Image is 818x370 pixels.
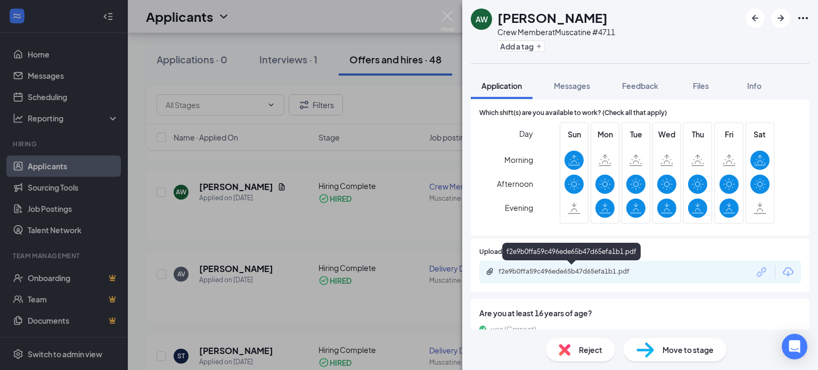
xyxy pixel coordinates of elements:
span: Are you at least 16 years of age? [479,307,801,319]
svg: Plus [536,43,542,50]
button: PlusAdd a tag [497,40,545,52]
span: Afternoon [497,174,533,193]
span: Info [747,81,762,91]
svg: Ellipses [797,12,809,24]
svg: ArrowRight [774,12,787,24]
svg: Link [755,265,769,279]
span: Application [481,81,522,91]
button: ArrowRight [771,9,790,28]
span: Reject [579,344,602,356]
span: Messages [554,81,590,91]
div: AW [476,14,488,24]
span: Thu [688,128,707,140]
span: Files [693,81,709,91]
a: Paperclipf2e9b0ffa59c496ede65b47d65efa1b1.pdf [486,267,658,277]
span: Move to stage [662,344,714,356]
span: Morning [504,150,533,169]
div: Crew Member at Muscatine #4711 [497,27,615,37]
h1: [PERSON_NAME] [497,9,608,27]
span: Tue [626,128,645,140]
span: yes (Correct) [490,323,536,335]
span: Sat [750,128,770,140]
span: Upload Resume [479,247,528,257]
div: f2e9b0ffa59c496ede65b47d65efa1b1.pdf [502,243,641,260]
span: Feedback [622,81,658,91]
span: Fri [719,128,739,140]
span: Evening [505,198,533,217]
span: Which shift(s) are you available to work? (Check all that apply) [479,108,667,118]
svg: Download [782,266,795,278]
div: f2e9b0ffa59c496ede65b47d65efa1b1.pdf [498,267,648,276]
span: Day [519,128,533,139]
span: Mon [595,128,615,140]
svg: ArrowLeftNew [749,12,762,24]
span: Sun [565,128,584,140]
button: ArrowLeftNew [746,9,765,28]
span: Wed [657,128,676,140]
div: Open Intercom Messenger [782,334,807,359]
svg: Paperclip [486,267,494,276]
